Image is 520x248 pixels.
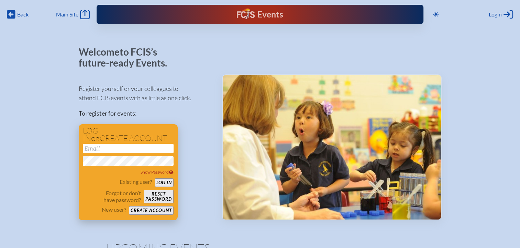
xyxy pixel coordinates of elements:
h1: Log in create account [83,127,174,142]
p: Register yourself or your colleagues to attend FCIS events with as little as one click. [79,84,211,103]
p: Forgot or don’t have password? [83,190,141,203]
span: or [91,135,100,142]
p: New user? [102,206,126,213]
div: FCIS Events — Future ready [189,8,331,21]
span: Login [489,11,502,18]
button: Log in [155,178,174,187]
span: Main Site [56,11,78,18]
p: To register for events: [79,109,211,118]
p: Welcome to FCIS’s future-ready Events. [79,47,175,68]
p: Existing user? [120,178,152,185]
button: Resetpassword [144,190,173,203]
img: Events [223,75,441,220]
a: Main Site [56,10,90,19]
input: Email [83,144,174,153]
button: Create account [129,206,173,215]
span: Back [17,11,29,18]
span: Show Password [141,169,174,175]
